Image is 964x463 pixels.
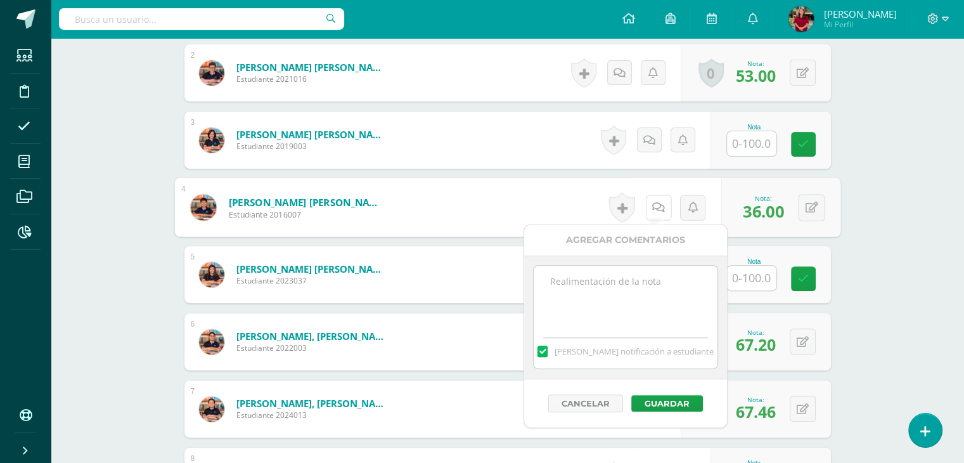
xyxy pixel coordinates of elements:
div: Agregar Comentarios [524,225,727,256]
button: Guardar [631,395,703,412]
div: Nota: [736,395,776,404]
span: [PERSON_NAME] [823,8,896,20]
span: 67.46 [736,401,776,422]
span: Estudiante 2021016 [236,74,389,84]
div: Nota: [736,59,776,68]
a: 0 [698,58,724,88]
img: f58d4086fca8389a176476d61035a7d1.png [199,262,224,287]
a: [PERSON_NAME] [PERSON_NAME] [236,61,389,74]
span: [PERSON_NAME] notificación a estudiante [555,346,714,357]
a: [PERSON_NAME] [PERSON_NAME] [228,195,385,209]
a: [PERSON_NAME] [PERSON_NAME] [236,128,389,141]
span: 36.00 [743,199,784,221]
a: [PERSON_NAME] [PERSON_NAME] [236,263,389,275]
span: Estudiante 2023037 [236,275,389,286]
input: Busca un usuario... [59,8,344,30]
button: Cancelar [548,395,623,412]
span: 67.20 [736,334,776,355]
div: Nota [726,258,782,265]
span: Estudiante 2024013 [236,410,389,421]
a: [PERSON_NAME], [PERSON_NAME] [236,397,389,410]
img: b9c9176317ac63aa3de8b503664da585.png [199,60,224,86]
input: 0-100.0 [727,266,776,290]
div: Nota [726,124,782,131]
span: 53.00 [736,65,776,86]
input: 0-100.0 [727,131,776,156]
span: Mi Perfil [823,19,896,30]
a: [PERSON_NAME], [PERSON_NAME] [236,330,389,342]
img: 60409fed9587a650131af54a156fac1c.png [190,194,216,220]
img: 4f50012d92464b3483a89e581858c2dc.png [199,127,224,153]
span: Estudiante 2016007 [228,209,385,220]
span: Estudiante 2019003 [236,141,389,152]
img: 5269beaccaea84eba4ea2ff99768d90c.png [199,329,224,355]
img: f43e27e3ed8d81362cd13648f0beaef1.png [199,396,224,422]
span: Estudiante 2022003 [236,342,389,353]
img: db05960aaf6b1e545792e2ab8cc01445.png [788,6,814,32]
div: Nota: [736,328,776,337]
div: Nota: [743,193,784,202]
